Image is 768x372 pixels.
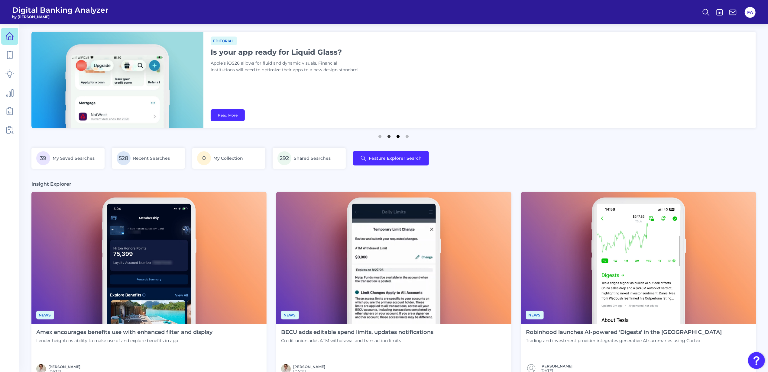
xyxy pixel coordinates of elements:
[404,132,410,138] button: 4
[211,37,237,45] span: Editorial
[48,364,80,369] a: [PERSON_NAME]
[36,151,50,165] span: 39
[12,5,109,14] span: Digital Banking Analyzer
[213,156,243,161] span: My Collection
[281,329,433,336] h4: BECU adds editable spend limits, updates notifications
[294,156,331,161] span: Shared Searches
[540,364,572,368] a: [PERSON_NAME]
[281,312,299,318] a: News
[117,151,131,165] span: 528
[353,151,429,165] button: Feature Explorer Search
[395,132,401,138] button: 3
[211,38,237,43] a: Editorial
[281,338,433,343] p: Credit union adds ATM withdrawal and transaction limits
[36,329,212,336] h4: Amex encourages benefits use with enhanced filter and display
[377,132,383,138] button: 1
[31,32,203,128] img: bannerImg
[211,109,245,121] a: Read More
[281,311,299,319] span: News
[133,156,170,161] span: Recent Searches
[31,148,105,169] a: 39My Saved Searches
[36,311,54,319] span: News
[276,192,511,324] img: News - Phone (2).png
[12,14,109,19] span: by [PERSON_NAME]
[53,156,95,161] span: My Saved Searches
[745,7,756,18] button: FA
[526,329,722,336] h4: Robinhood launches AI-powered ‘Digests’ in the [GEOGRAPHIC_DATA]
[521,192,756,324] img: News - Phone (1).png
[112,148,185,169] a: 528Recent Searches
[211,48,362,56] h1: Is your app ready for Liquid Glass?
[211,60,362,73] p: Apple’s iOS26 allows for fluid and dynamic visuals. Financial institutions will need to optimize ...
[192,148,265,169] a: 0My Collection
[369,156,422,161] span: Feature Explorer Search
[36,338,212,343] p: Lender heightens ability to make use of and explore benefits in app
[386,132,392,138] button: 2
[277,151,291,165] span: 292
[36,312,54,318] a: News
[293,364,325,369] a: [PERSON_NAME]
[31,181,71,187] h3: Insight Explorer
[197,151,211,165] span: 0
[526,312,544,318] a: News
[31,192,267,324] img: News - Phone (4).png
[526,338,722,343] p: Trading and investment provider integrates generative AI summaries using Cortex
[748,352,765,369] button: Open Resource Center
[526,311,544,319] span: News
[273,148,346,169] a: 292Shared Searches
